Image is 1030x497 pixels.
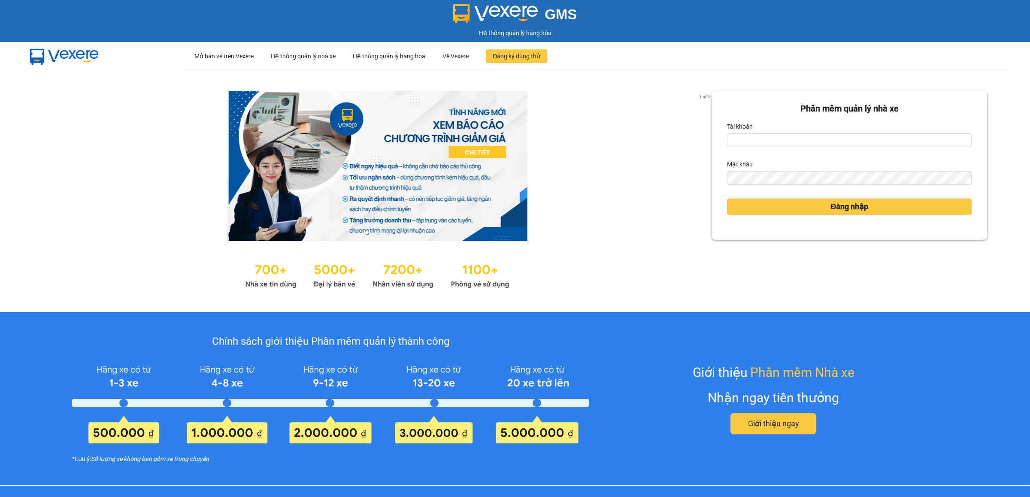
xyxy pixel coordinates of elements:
button: Đăng ký dùng thử [486,49,547,63]
div: Nhận ngay tiền thưởng [708,388,839,408]
div: Hệ thống quản lý hàng hóa [2,28,1028,38]
input: Tài khoản [727,133,972,147]
p: 1 of 3 [697,91,712,102]
li: slide item 3 [386,231,389,234]
div: Phần mềm quản lý nhà xe [727,102,972,115]
button: Giới thiệu ngay [730,413,816,434]
i: Số lượng xe không bao gồm xe trung chuyển [91,454,209,464]
span: Giới thiệu ngay [748,418,799,430]
div: Hệ thống quản lý nhà xe [271,42,336,70]
img: mbUUG5Q.png [21,42,107,70]
img: policy-intruduce-detail.png [72,361,589,443]
input: Mật khẩu [727,171,972,185]
div: Chính sách giới thiệu Phần mềm quản lý thành công [72,334,589,350]
li: slide item 2 [376,231,379,234]
div: *Lưu ý: [72,454,589,464]
span: Đăng ký dùng thử [493,51,540,61]
label: Tài khoản [727,120,753,133]
a: GMS [453,13,577,20]
span: Đăng nhập [830,201,868,213]
span: Phần mềm Nhà xe [750,362,854,383]
li: slide item 1 [365,231,369,234]
button: previous slide / item [43,91,55,241]
button: Đăng nhập [727,199,972,215]
span: GMS [545,6,577,22]
div: Về Vexere [442,42,469,70]
button: next slide / item [700,91,712,241]
div: Giới thiệu [693,362,854,383]
img: Statistics.png [245,258,509,291]
div: Mở bán vé trên Vexere [194,42,254,70]
label: Mật khẩu [727,157,753,171]
img: logo 2 [453,4,538,23]
div: Hệ thống quản lý hàng hoá [353,42,425,70]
